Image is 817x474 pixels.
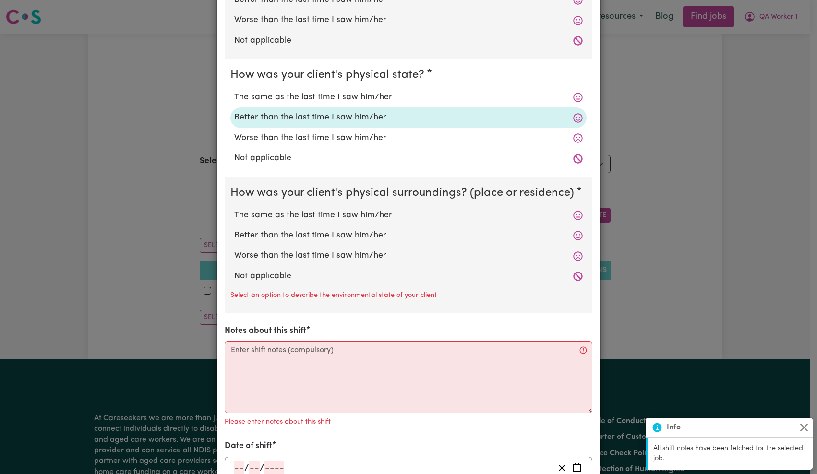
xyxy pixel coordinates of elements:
p: Please enter notes about this shift [225,417,331,427]
label: Not applicable [234,35,583,47]
label: Better than the last time I saw him/her [234,111,583,124]
legend: How was your client's physical surroundings? (place or residence) [230,184,578,201]
label: Notes about this shift [225,325,306,337]
strong: Info [667,422,681,433]
label: Worse than the last time I saw him/her [234,14,583,26]
label: Worse than the last time I saw him/her [234,132,583,144]
p: Select an option to describe the environmental state of your client [230,290,437,301]
p: All shift notes have been fetched for the selected job. [653,443,807,464]
span: / [260,463,264,474]
label: Better than the last time I saw him/her [234,229,583,242]
label: Not applicable [234,152,583,165]
label: Not applicable [234,270,583,283]
legend: How was your client's physical state? [230,66,428,83]
label: Date of shift [225,440,272,452]
span: / [244,463,249,474]
label: Worse than the last time I saw him/her [234,249,583,262]
label: The same as the last time I saw him/her [234,91,583,104]
button: Close [798,422,810,433]
label: The same as the last time I saw him/her [234,209,583,222]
